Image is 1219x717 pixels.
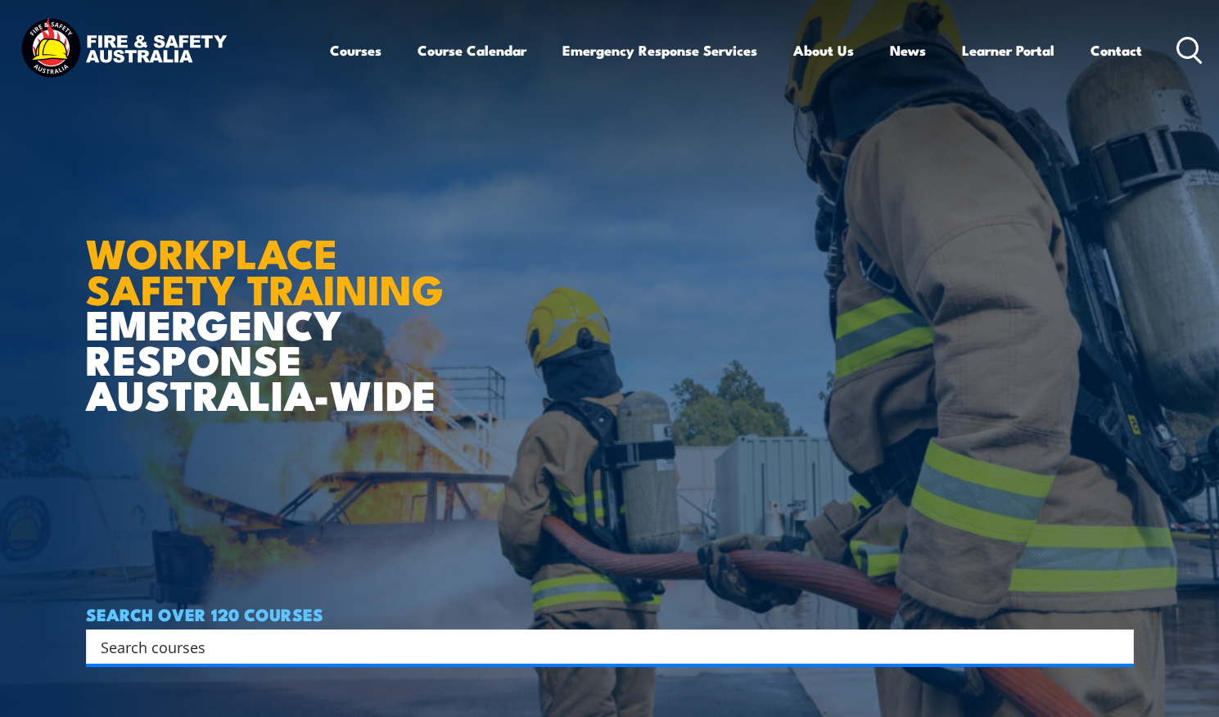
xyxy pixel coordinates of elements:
[793,29,854,72] a: About Us
[101,634,1098,659] input: Search input
[86,220,444,318] strong: WORKPLACE SAFETY TRAINING
[1105,635,1128,658] button: Search magnifier button
[330,29,382,72] a: Courses
[890,29,926,72] a: News
[86,605,1134,623] h4: SEARCH OVER 120 COURSES
[104,635,1101,658] form: Search form
[1090,29,1142,72] a: Contact
[418,29,526,72] a: Course Calendar
[962,29,1054,72] a: Learner Portal
[562,29,757,72] a: Emergency Response Services
[86,193,486,411] h1: EMERGENCY RESPONSE AUSTRALIA-WIDE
